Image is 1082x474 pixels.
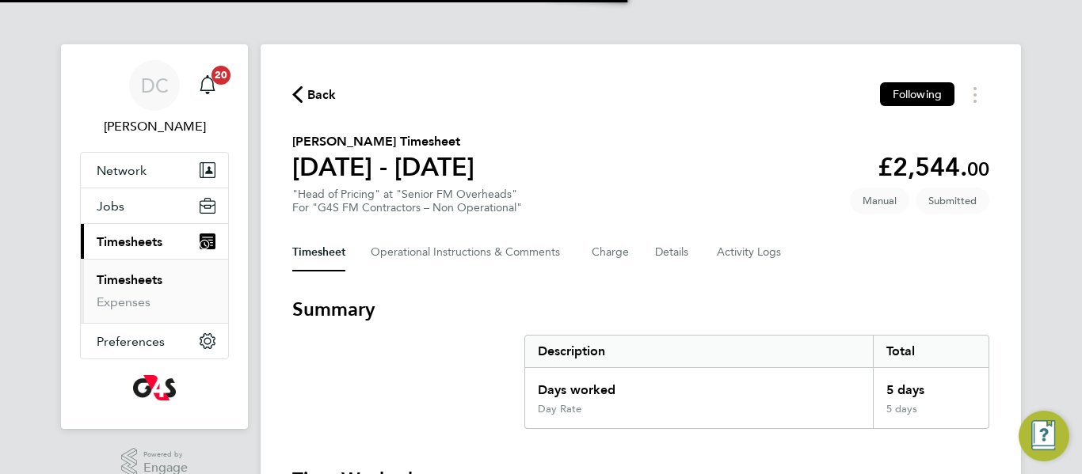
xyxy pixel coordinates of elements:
span: Jobs [97,199,124,214]
span: Network [97,163,147,178]
button: Back [292,85,337,104]
h3: Summary [292,297,989,322]
div: Days worked [525,368,873,403]
span: 20 [211,66,230,85]
div: Day Rate [538,403,581,415]
span: Back [307,85,337,104]
span: 00 [967,157,989,180]
button: Network [81,153,228,188]
a: Expenses [97,294,150,309]
div: Summary [524,335,989,429]
nav: Main navigation [61,44,248,429]
span: This timesheet is Submitted. [916,188,989,214]
button: Timesheets [81,224,228,259]
div: Total [873,336,989,367]
div: 5 days [873,368,989,403]
button: Timesheets Menu [961,82,989,107]
span: Preferences [97,334,165,349]
a: Timesheets [97,272,162,287]
span: This timesheet was manually created. [850,188,909,214]
button: Details [655,233,691,271]
div: For "G4S FM Contractors – Non Operational" [292,201,522,214]
button: Preferences [81,324,228,358]
button: Charge [592,233,630,271]
div: Timesheets [81,259,228,323]
button: Engage Resource Center [1019,411,1069,461]
span: Powered by [143,448,188,461]
a: 20 [192,60,223,111]
span: Following [893,87,942,101]
div: Description [525,336,873,367]
span: DC [141,75,169,96]
a: Go to home page [80,375,229,400]
img: g4s-logo-retina.png [133,375,176,400]
div: "Head of Pricing" at "Senior FM Overheads" [292,188,522,214]
span: David Claydon [80,117,229,136]
button: Timesheet [292,233,345,271]
span: Timesheets [97,234,162,249]
h1: [DATE] - [DATE] [292,151,474,183]
button: Operational Instructions & Comments [371,233,566,271]
h2: [PERSON_NAME] Timesheet [292,132,474,151]
button: Jobs [81,188,228,223]
app-decimal: £2,544. [878,152,989,182]
a: DC[PERSON_NAME] [80,60,229,136]
button: Following [880,82,954,106]
div: 5 days [873,403,989,428]
button: Activity Logs [717,233,783,271]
